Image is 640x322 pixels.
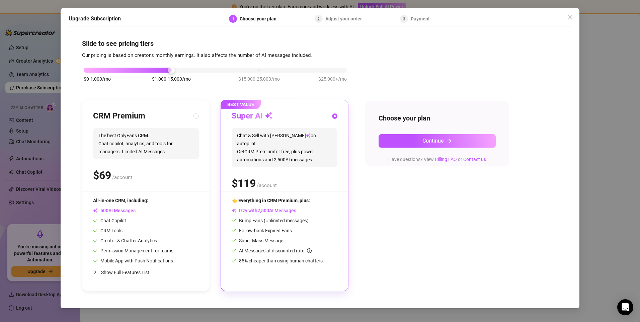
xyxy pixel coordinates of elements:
[318,75,347,83] span: $25,000+/mo
[221,100,261,109] span: BEST VALUE
[411,15,430,23] div: Payment
[93,238,98,243] span: check
[93,169,111,182] span: $
[101,270,149,275] span: Show Full Features List
[379,113,496,123] h4: Choose your plan
[567,15,573,20] span: close
[93,228,98,233] span: check
[232,208,296,213] span: Izzy with AI Messages
[82,39,558,48] h4: Slide to see pricing tiers
[93,198,148,203] span: All-in-one CRM, including:
[565,12,575,23] button: Close
[93,248,98,253] span: check
[617,299,633,315] div: Open Intercom Messenger
[379,134,496,148] button: Continuearrow-right
[232,218,236,223] span: check
[93,270,97,274] span: collapsed
[307,248,312,253] span: info-circle
[232,238,236,243] span: check
[240,15,281,23] div: Choose your plan
[232,218,309,223] span: Bump Fans (Unlimited messages)
[232,248,236,253] span: check
[325,15,366,23] div: Adjust your order
[232,128,337,167] span: Chat & Sell with [PERSON_NAME] on autopilot. Get CRM Premium for free, plus power automations and...
[232,198,310,203] span: 👈 Everything in CRM Premium, plus:
[447,138,452,144] span: arrow-right
[93,238,157,243] span: Creator & Chatter Analytics
[238,75,280,83] span: $15,000-25,000/mo
[232,111,273,122] h3: Super AI
[93,128,199,159] span: The best OnlyFans CRM. Chat copilot, analytics, and tools for managers. Limited AI Messages.
[565,15,575,20] span: Close
[232,258,323,263] span: 85% cheaper than using human chatters
[152,75,191,83] span: $1,000-15,000/mo
[69,15,121,23] h5: Upgrade Subscription
[232,228,292,233] span: Follow-back Expired Fans
[93,258,173,263] span: Mobile App with Push Notifications
[463,157,486,162] a: Contact us
[388,157,486,162] span: Have questions? View or
[93,248,173,253] span: Permission Management for teams
[232,238,283,243] span: Super Mass Message
[84,75,111,83] span: $0-1,000/mo
[93,264,199,280] div: Show Full Features List
[317,17,320,21] span: 2
[232,258,236,263] span: check
[239,248,312,253] span: AI Messages at discounted rate
[232,17,234,21] span: 1
[112,174,132,180] span: /account
[232,177,256,190] span: $
[93,208,136,213] span: AI Messages
[93,218,126,223] span: Chat Copilot
[422,138,444,144] span: Continue
[403,17,405,21] span: 3
[257,182,277,188] span: /account
[232,228,236,233] span: check
[93,111,145,122] h3: CRM Premium
[93,218,98,223] span: check
[82,52,312,58] span: Our pricing is based on creator's monthly earnings. It also affects the number of AI messages inc...
[93,228,123,233] span: CRM Tools
[435,157,457,162] a: Billing FAQ
[93,258,98,263] span: check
